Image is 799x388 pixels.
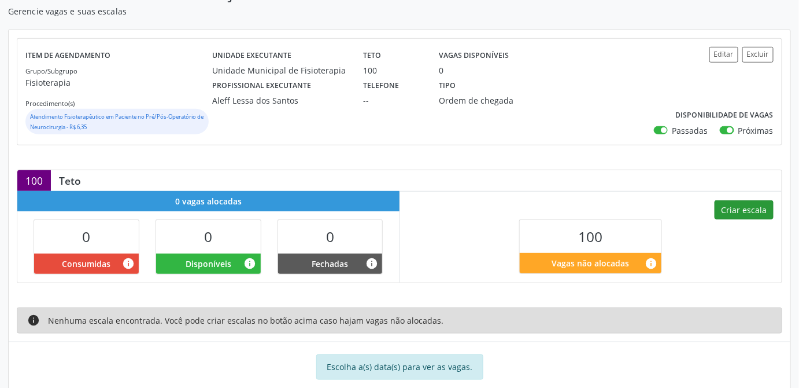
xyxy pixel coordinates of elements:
button: Excluir [742,47,774,63]
i: Vagas alocadas e sem marcações associadas que tiveram sua disponibilidade fechada [365,257,378,270]
div: Nenhuma escala encontrada. Você pode criar escalas no botão acima caso hajam vagas não alocadas. [17,308,782,334]
span: 100 [579,227,603,246]
small: Procedimento(s) [25,99,75,108]
div: 0 vagas alocadas [17,191,399,211]
label: Passadas [672,125,708,137]
span: 0 [82,227,90,246]
span: 0 [204,227,212,246]
label: Item de agendamento [25,47,110,65]
span: Vagas não alocadas [552,257,630,269]
label: Profissional executante [213,76,312,94]
p: Gerencie vagas e suas escalas [8,5,556,17]
i: Vagas alocadas e sem marcações associadas [244,257,257,270]
div: 100 [17,170,51,191]
div: -- [363,94,422,107]
div: Escolha a(s) data(s) para ver as vagas. [316,354,483,380]
span: Fechadas [312,258,349,270]
i: Vagas alocadas que possuem marcações associadas [122,257,135,270]
label: Disponibilidade de vagas [675,107,774,125]
small: Grupo/Subgrupo [25,67,77,75]
label: Telefone [363,76,399,94]
i: Quantidade de vagas restantes do teto de vagas [645,257,657,270]
small: Atendimento Fisioterapêutico em Paciente no Pré/Pós-Operatório de Neurocirurgia - R$ 6,35 [30,113,204,131]
div: 0 [439,64,443,76]
label: Próximas [738,125,774,137]
div: Aleff Lessa dos Santos [213,94,347,107]
label: Teto [363,47,381,65]
button: Editar [709,47,738,63]
span: Disponíveis [186,258,231,270]
span: Consumidas [62,258,110,270]
div: Unidade Municipal de Fisioterapia [213,64,347,76]
button: Criar escala [715,200,774,220]
label: Tipo [439,76,456,94]
label: Vagas disponíveis [439,47,509,65]
div: 100 [363,64,422,76]
div: Teto [51,174,89,187]
div: Ordem de chegada [439,94,536,107]
p: Fisioterapia [25,76,213,89]
label: Unidade executante [213,47,292,65]
span: 0 [326,227,334,246]
i: info [28,314,40,327]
